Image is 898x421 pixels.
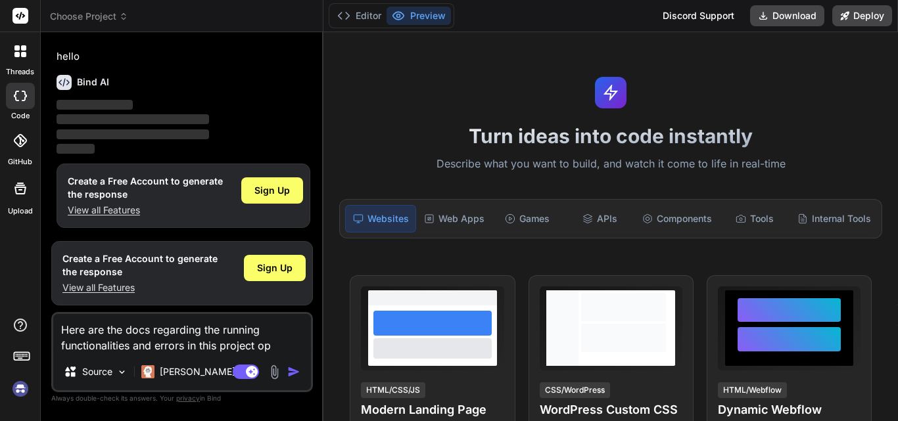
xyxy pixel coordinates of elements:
button: Deploy [832,5,892,26]
img: attachment [267,365,282,380]
p: Source [82,365,112,378]
h1: Create a Free Account to generate the response [68,175,223,201]
div: APIs [565,205,634,233]
div: Components [637,205,717,233]
span: ‌ [57,114,209,124]
img: icon [287,365,300,378]
div: Tools [720,205,790,233]
label: Upload [8,206,33,217]
img: Claude 4 Sonnet [141,365,154,378]
div: Web Apps [419,205,490,233]
p: Describe what you want to build, and watch it come to life in real-time [331,156,890,173]
h6: Bind AI [77,76,109,89]
span: Sign Up [254,184,290,197]
span: ‌ [57,144,95,154]
h4: Modern Landing Page [361,401,504,419]
label: code [11,110,30,122]
h4: WordPress Custom CSS [540,401,682,419]
p: [PERSON_NAME] 4 S.. [160,365,258,378]
img: Pick Models [116,366,128,378]
span: Choose Project [50,10,128,23]
p: hello [57,49,310,64]
span: Sign Up [257,261,293,275]
div: Discord Support [655,5,742,26]
label: threads [6,66,34,78]
div: Websites [345,205,416,233]
div: Games [492,205,562,233]
span: ‌ [57,100,133,110]
button: Editor [332,7,387,25]
span: ‌ [57,129,209,139]
p: Always double-check its answers. Your in Bind [51,392,313,405]
div: Internal Tools [792,205,876,233]
span: privacy [176,394,200,402]
h1: Create a Free Account to generate the response [62,252,218,278]
div: HTML/Webflow [718,382,787,398]
img: signin [9,378,32,400]
textarea: Here are the docs regarding the running functionalities and errors in this project op [53,314,311,353]
h1: Turn ideas into code instantly [331,124,890,148]
p: View all Features [68,204,223,217]
button: Preview [387,7,451,25]
p: View all Features [62,281,218,294]
div: HTML/CSS/JS [361,382,425,398]
label: GitHub [8,156,32,167]
div: CSS/WordPress [540,382,610,398]
button: Download [750,5,824,26]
